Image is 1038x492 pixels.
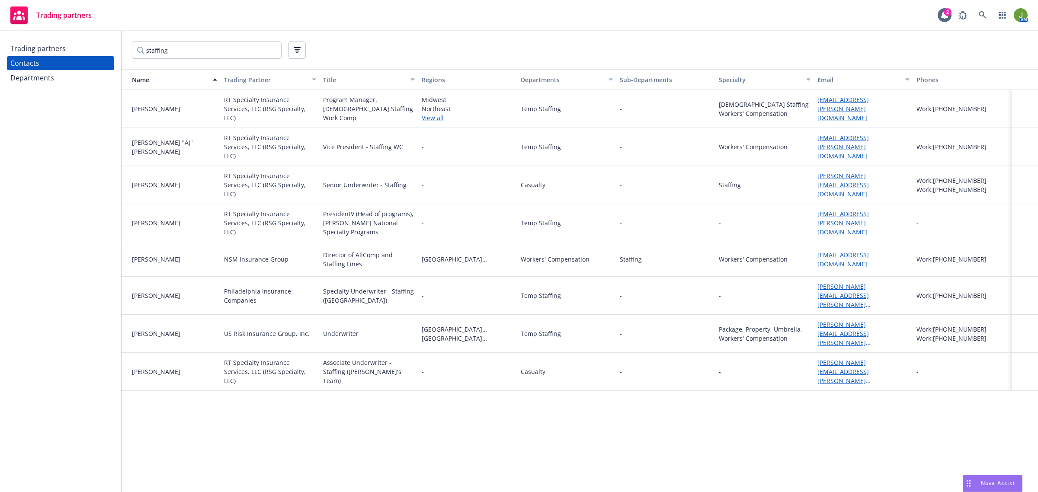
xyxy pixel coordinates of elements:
div: [PERSON_NAME] [132,255,217,264]
div: Name [125,75,208,84]
div: Associate Underwriter - Staffing ([PERSON_NAME]'s Team) [323,358,415,385]
div: Director of AllComp and Staffing Lines [323,250,415,268]
span: - [620,291,622,300]
span: - [620,329,622,338]
div: Package, Property, Umbrella, Workers' Compensation [719,325,811,343]
div: [PERSON_NAME] [132,104,217,113]
span: Trading partners [36,12,92,19]
div: Work: [PHONE_NUMBER] [916,176,1009,185]
div: Work: [PHONE_NUMBER] [916,255,1009,264]
div: - [719,218,721,227]
span: Nova Assist [981,479,1015,487]
span: - [422,218,514,227]
div: - [719,291,721,300]
div: [PERSON_NAME] [132,218,217,227]
div: - [916,218,919,227]
span: - [422,142,514,151]
div: Email [817,75,900,84]
button: Sub-Departments [616,69,715,90]
div: RT Specialty Insurance Services, LLC (RSG Specialty, LLC) [224,171,316,198]
div: 2 [944,8,951,16]
a: Search [974,6,991,24]
button: Specialty [715,69,814,90]
div: Work: [PHONE_NUMBER] [916,142,1009,151]
a: Trading partners [7,3,95,27]
div: NSM Insurance Group [224,255,288,264]
span: Midwest [422,95,514,104]
div: - [916,367,919,376]
div: Departments [10,71,54,85]
div: Title [323,75,406,84]
div: Specialty Underwriter - Staffing ([GEOGRAPHIC_DATA]) [323,287,415,305]
div: Work: [PHONE_NUMBER] [916,334,1009,343]
span: - [422,367,514,376]
span: - [620,218,622,227]
div: [DEMOGRAPHIC_DATA] Staffing Workers' Compensation [719,100,811,118]
div: Temp Staffing [521,104,561,113]
div: Drag to move [963,475,974,492]
div: Work: [PHONE_NUMBER] [916,291,1009,300]
div: Vice President - Staffing WC [323,142,403,151]
div: Casualty [521,367,545,376]
a: [PERSON_NAME][EMAIL_ADDRESS][PERSON_NAME][DOMAIN_NAME] [817,320,869,356]
button: Phones [913,69,1012,90]
span: - [620,142,622,151]
div: Workers' Compensation [719,142,788,151]
div: Program Manager, [DEMOGRAPHIC_DATA] Staffing Work Comp [323,95,415,122]
span: - [422,180,514,189]
div: US Risk Insurance Group, Inc. [224,329,310,338]
button: Name [122,69,221,90]
a: Departments [7,71,114,85]
div: [PERSON_NAME] "AJ" [PERSON_NAME] [132,138,217,156]
span: - [422,291,514,300]
button: Email [814,69,913,90]
div: [PERSON_NAME] [132,367,217,376]
div: Temp Staffing [521,291,561,300]
div: RT Specialty Insurance Services, LLC (RSG Specialty, LLC) [224,133,316,160]
div: Regions [422,75,514,84]
button: Departments [517,69,616,90]
a: View all [422,113,514,122]
span: - [620,180,622,189]
a: Trading partners [7,42,114,55]
button: Regions [418,69,517,90]
div: PresidentV (Head of programs), [PERSON_NAME] National Specialty Programs [323,209,415,236]
div: [PERSON_NAME] [132,329,217,338]
a: [PERSON_NAME][EMAIL_ADDRESS][DOMAIN_NAME] [817,172,869,198]
button: Nova Assist [963,475,1022,492]
div: Phones [916,75,1009,84]
div: [PERSON_NAME] [132,180,217,189]
a: Switch app [994,6,1011,24]
div: RT Specialty Insurance Services, LLC (RSG Specialty, LLC) [224,358,316,385]
div: Specialty [719,75,801,84]
div: RT Specialty Insurance Services, LLC (RSG Specialty, LLC) [224,95,316,122]
a: [EMAIL_ADDRESS][PERSON_NAME][DOMAIN_NAME] [817,134,869,160]
div: Departments [521,75,603,84]
div: RT Specialty Insurance Services, LLC (RSG Specialty, LLC) [224,209,316,236]
div: Work: [PHONE_NUMBER] [916,185,1009,194]
span: [GEOGRAPHIC_DATA][US_STATE] [422,325,514,334]
a: Contacts [7,56,114,70]
div: Trading Partner [224,75,307,84]
input: Filter by keyword... [132,42,282,59]
span: - [620,367,622,376]
span: - [620,104,622,113]
a: [EMAIL_ADDRESS][PERSON_NAME][DOMAIN_NAME] [817,96,869,122]
span: [GEOGRAPHIC_DATA][US_STATE] [422,334,514,343]
a: [EMAIL_ADDRESS][DOMAIN_NAME] [817,251,869,268]
div: Work: [PHONE_NUMBER] [916,325,1009,334]
div: Workers' Compensation [719,255,788,264]
div: Underwriter [323,329,359,338]
div: Senior Underwriter - Staffing [323,180,407,189]
div: Temp Staffing [521,218,561,227]
div: - [719,367,721,376]
div: Work: [PHONE_NUMBER] [916,104,1009,113]
a: [PERSON_NAME][EMAIL_ADDRESS][PERSON_NAME][DOMAIN_NAME] [817,358,869,394]
div: Sub-Departments [620,75,712,84]
div: Trading partners [10,42,66,55]
span: Northeast [422,104,514,113]
button: Title [320,69,419,90]
div: Philadelphia Insurance Companies [224,287,316,305]
img: photo [1014,8,1028,22]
